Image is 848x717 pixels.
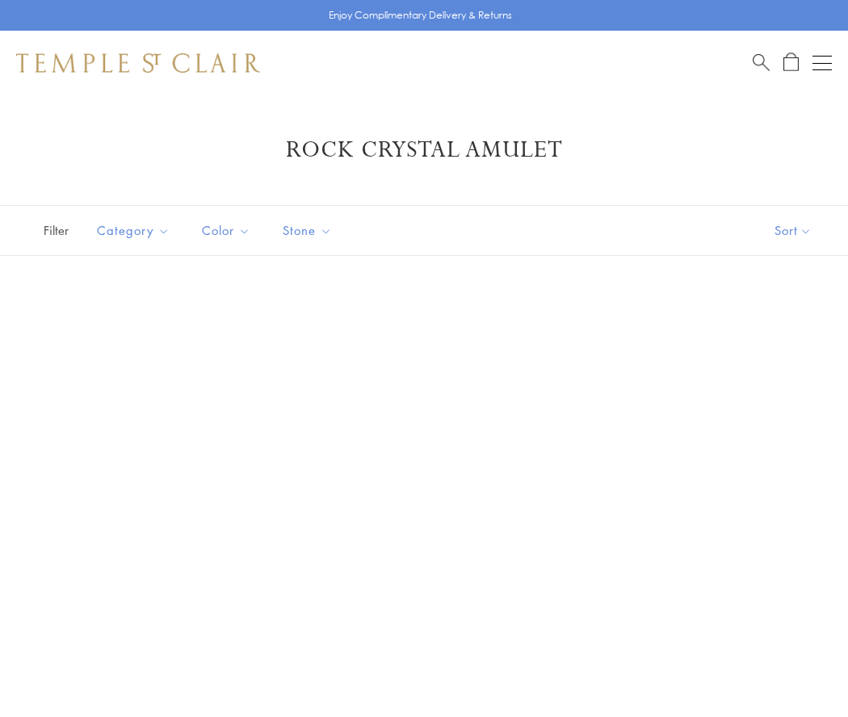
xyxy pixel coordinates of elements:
[329,7,512,23] p: Enjoy Complimentary Delivery & Returns
[194,220,262,241] span: Color
[190,212,262,249] button: Color
[753,52,770,73] a: Search
[89,220,182,241] span: Category
[783,52,799,73] a: Open Shopping Bag
[271,212,344,249] button: Stone
[738,206,848,255] button: Show sort by
[812,53,832,73] button: Open navigation
[40,136,808,165] h1: Rock Crystal Amulet
[85,212,182,249] button: Category
[275,220,344,241] span: Stone
[16,53,260,73] img: Temple St. Clair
